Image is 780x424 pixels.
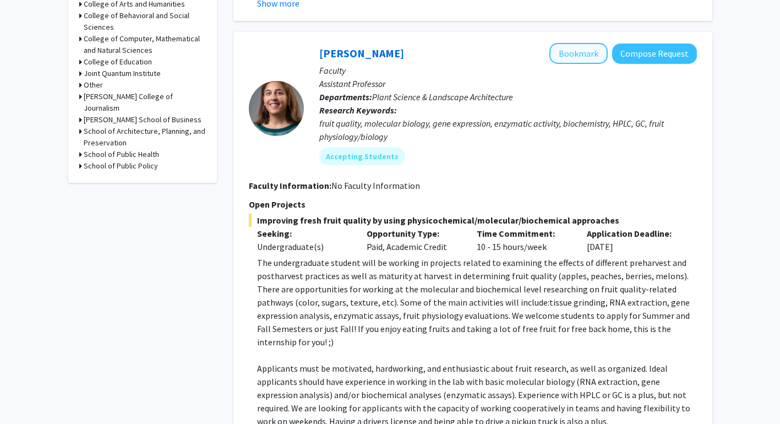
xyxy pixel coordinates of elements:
span: Plant Science & Landscape Architecture [372,91,513,102]
div: 10 - 15 hours/week [468,227,579,253]
h3: College of Computer, Mathematical and Natural Sciences [84,33,206,56]
p: Faculty [319,64,697,77]
p: Seeking: [257,227,351,240]
button: Compose Request to Macarena Farcuh Yuri [612,44,697,64]
div: Undergraduate(s) [257,240,351,253]
div: [DATE] [579,227,689,253]
button: Add Macarena Farcuh Yuri to Bookmarks [549,43,608,64]
div: fruit quality, molecular biology, gene expression, enzymatic activity, biochemistry, HPLC, GC, fr... [319,117,697,143]
b: Departments: [319,91,372,102]
h3: Joint Quantum Institute [84,68,161,79]
h3: [PERSON_NAME] College of Journalism [84,91,206,114]
span: The undergraduate student will be working in projects related to examining the effects of differe... [257,257,690,347]
div: Paid, Academic Credit [358,227,468,253]
b: Faculty Information: [249,180,331,191]
span: No Faculty Information [331,180,420,191]
p: Opportunity Type: [367,227,460,240]
p: Open Projects [249,198,697,211]
iframe: Chat [8,374,47,416]
p: Time Commitment: [477,227,570,240]
b: Research Keywords: [319,105,397,116]
a: [PERSON_NAME] [319,46,404,60]
h3: School of Public Health [84,149,159,160]
p: Application Deadline: [587,227,680,240]
h3: College of Education [84,56,152,68]
h3: Other [84,79,103,91]
h3: [PERSON_NAME] School of Business [84,114,201,126]
h3: School of Public Policy [84,160,158,172]
mat-chip: Accepting Students [319,148,405,165]
p: Assistant Professor [319,77,697,90]
h3: School of Architecture, Planning, and Preservation [84,126,206,149]
h3: College of Behavioral and Social Sciences [84,10,206,33]
span: Improving fresh fruit quality by using physicochemical/molecular/biochemical approaches [249,214,697,227]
